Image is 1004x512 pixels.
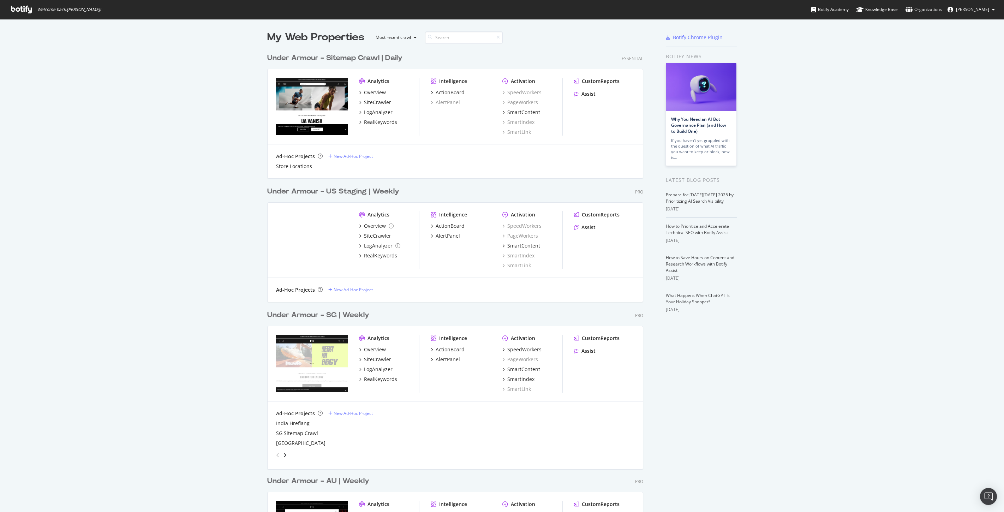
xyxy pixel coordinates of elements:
[334,153,373,159] div: New Ad-Hoc Project
[359,109,393,116] a: LogAnalyzer
[334,410,373,416] div: New Ad-Hoc Project
[359,356,391,363] a: SiteCrawler
[666,275,737,281] div: [DATE]
[436,222,465,230] div: ActionBoard
[671,116,726,134] a: Why You Need an AI Bot Governance Plan (and How to Build One)
[276,153,315,160] div: Ad-Hoc Projects
[436,346,465,353] div: ActionBoard
[502,109,540,116] a: SmartContent
[267,476,372,486] a: Under Armour - AU | Weekly
[439,501,467,508] div: Intelligence
[431,99,460,106] a: AlertPanel
[574,90,596,97] a: Assist
[439,211,467,218] div: Intelligence
[359,232,391,239] a: SiteCrawler
[574,78,620,85] a: CustomReports
[267,53,402,63] div: Under Armour - Sitemap Crawl | Daily
[364,356,391,363] div: SiteCrawler
[328,410,373,416] a: New Ad-Hoc Project
[276,410,315,417] div: Ad-Hoc Projects
[439,335,467,342] div: Intelligence
[574,501,620,508] a: CustomReports
[359,119,397,126] a: RealKeywords
[666,237,737,244] div: [DATE]
[364,242,393,249] div: LogAnalyzer
[574,335,620,342] a: CustomReports
[507,109,540,116] div: SmartContent
[431,232,460,239] a: AlertPanel
[364,119,397,126] div: RealKeywords
[370,32,419,43] button: Most recent crawl
[502,376,534,383] a: SmartIndex
[267,186,399,197] div: Under Armour - US Staging | Weekly
[364,232,391,239] div: SiteCrawler
[507,346,542,353] div: SpeedWorkers
[359,99,391,106] a: SiteCrawler
[511,335,535,342] div: Activation
[574,224,596,231] a: Assist
[856,6,898,13] div: Knowledge Base
[502,222,542,230] a: SpeedWorkers
[359,252,397,259] a: RealKeywords
[511,501,535,508] div: Activation
[673,34,723,41] div: Botify Chrome Plugin
[276,78,348,135] img: underarmoursitemapcrawl.com
[511,211,535,218] div: Activation
[511,78,535,85] div: Activation
[276,440,325,447] a: [GEOGRAPHIC_DATA]
[364,366,393,373] div: LogAnalyzer
[359,376,397,383] a: RealKeywords
[367,501,389,508] div: Analytics
[276,163,312,170] a: Store Locations
[507,376,534,383] div: SmartIndex
[367,335,389,342] div: Analytics
[431,356,460,363] a: AlertPanel
[502,89,542,96] a: SpeedWorkers
[942,4,1000,15] button: [PERSON_NAME]
[666,292,730,305] a: What Happens When ChatGPT Is Your Holiday Shopper?
[364,222,386,230] div: Overview
[364,376,397,383] div: RealKeywords
[502,232,538,239] a: PageWorkers
[502,129,531,136] a: SmartLink
[367,211,389,218] div: Analytics
[635,478,643,484] div: Pro
[502,356,538,363] div: PageWorkers
[267,30,364,44] div: My Web Properties
[582,78,620,85] div: CustomReports
[439,78,467,85] div: Intelligence
[574,347,596,355] a: Assist
[581,224,596,231] div: Assist
[635,189,643,195] div: Pro
[276,420,310,427] a: India Hreflang
[267,53,405,63] a: Under Armour - Sitemap Crawl | Daily
[267,310,369,320] div: Under Armour - SG | Weekly
[666,53,737,60] div: Botify news
[622,55,643,61] div: Essential
[671,138,731,160] div: If you haven’t yet grappled with the question of what AI traffic you want to keep or block, now is…
[502,346,542,353] a: SpeedWorkers
[635,312,643,318] div: Pro
[502,242,540,249] a: SmartContent
[359,366,393,373] a: LogAnalyzer
[37,7,101,12] span: Welcome back, [PERSON_NAME] !
[502,119,534,126] div: SmartIndex
[502,386,531,393] div: SmartLink
[364,89,386,96] div: Overview
[581,347,596,355] div: Assist
[276,430,318,437] a: SG Sitemap Crawl
[666,306,737,313] div: [DATE]
[436,89,465,96] div: ActionBoard
[502,252,534,259] div: SmartIndex
[334,287,373,293] div: New Ad-Hoc Project
[425,31,503,44] input: Search
[364,346,386,353] div: Overview
[502,262,531,269] a: SmartLink
[431,222,465,230] a: ActionBoard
